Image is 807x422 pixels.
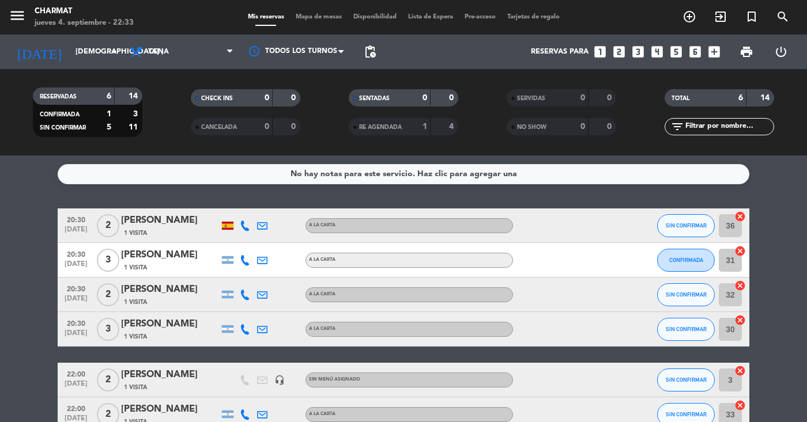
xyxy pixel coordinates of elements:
button: menu [9,7,26,28]
strong: 14 [760,94,772,102]
span: RESERVADAS [40,94,77,100]
div: LOG OUT [764,35,798,69]
strong: 0 [423,94,427,102]
strong: 0 [580,94,585,102]
input: Filtrar por nombre... [684,120,774,133]
i: looks_3 [631,44,646,59]
span: CONFIRMADA [40,112,80,117]
strong: 0 [291,94,298,102]
button: CONFIRMADA [657,249,715,272]
strong: 11 [129,123,140,131]
strong: 14 [129,92,140,100]
span: RE AGENDADA [359,124,402,130]
div: [PERSON_NAME] [121,248,219,263]
span: 1 Visita [124,298,147,307]
span: 3 [97,318,119,341]
i: looks_6 [688,44,703,59]
i: headset_mic [274,375,285,385]
i: add_box [707,44,722,59]
span: [DATE] [62,329,90,343]
span: CANCELADA [201,124,237,130]
i: cancel [734,211,746,222]
strong: 0 [607,123,614,131]
span: Pre-acceso [459,14,501,20]
button: SIN CONFIRMAR [657,214,715,237]
span: Sin menú asignado [309,377,360,382]
i: looks_4 [650,44,665,59]
span: 1 Visita [124,383,147,392]
span: 20:30 [62,316,90,329]
span: A LA CARTA [309,292,335,296]
div: jueves 4. septiembre - 22:33 [35,17,134,29]
div: [PERSON_NAME] [121,282,219,297]
i: menu [9,7,26,24]
span: 1 Visita [124,263,147,272]
span: pending_actions [363,45,377,59]
strong: 0 [580,123,585,131]
i: cancel [734,365,746,377]
span: 20:30 [62,282,90,295]
strong: 0 [265,123,269,131]
strong: 0 [607,94,614,102]
div: No hay notas para este servicio. Haz clic para agregar una [291,168,517,181]
span: SIN CONFIRMAR [666,222,707,229]
span: Disponibilidad [348,14,402,20]
i: turned_in_not [745,10,759,24]
span: SIN CONFIRMAR [666,377,707,383]
i: arrow_drop_down [107,45,121,59]
strong: 1 [107,110,111,118]
span: 22:00 [62,367,90,380]
div: [PERSON_NAME] [121,213,219,228]
i: cancel [734,245,746,257]
span: TOTAL [672,96,689,101]
div: [PERSON_NAME] [121,367,219,382]
strong: 1 [423,123,427,131]
i: cancel [734,314,746,326]
i: filter_list [670,120,684,134]
span: CONFIRMADA [669,257,703,263]
button: SIN CONFIRMAR [657,368,715,391]
i: cancel [734,280,746,291]
i: add_circle_outline [682,10,696,24]
span: 22:00 [62,401,90,415]
span: Lista de Espera [402,14,459,20]
strong: 0 [265,94,269,102]
span: [DATE] [62,226,90,239]
i: looks_5 [669,44,684,59]
i: looks_one [593,44,608,59]
span: 2 [97,283,119,306]
div: [PERSON_NAME] [121,317,219,332]
strong: 4 [449,123,456,131]
span: SIN CONFIRMAR [666,326,707,332]
span: [DATE] [62,380,90,393]
i: looks_two [612,44,627,59]
i: power_settings_new [774,45,788,59]
span: A LA CARTA [309,412,335,416]
span: 2 [97,214,119,237]
span: 20:30 [62,247,90,260]
i: [DATE] [9,39,70,64]
span: 2 [97,368,119,391]
span: Reservas para [531,47,589,56]
span: A LA CARTA [309,223,335,227]
strong: 5 [107,123,111,131]
span: print [740,45,753,59]
strong: 6 [107,92,111,100]
span: 1 Visita [124,229,147,238]
span: 3 [97,249,119,272]
strong: 0 [449,94,456,102]
span: [DATE] [62,295,90,308]
div: [PERSON_NAME] [121,402,219,417]
span: SENTADAS [359,96,390,101]
span: SIN CONFIRMAR [40,125,86,131]
span: 20:30 [62,212,90,226]
button: SIN CONFIRMAR [657,283,715,306]
span: Mis reservas [242,14,290,20]
span: SIN CONFIRMAR [666,291,707,298]
button: SIN CONFIRMAR [657,318,715,341]
span: [DATE] [62,260,90,273]
span: Tarjetas de regalo [501,14,565,20]
strong: 3 [133,110,140,118]
span: A LA CARTA [309,326,335,331]
span: 1 Visita [124,332,147,341]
